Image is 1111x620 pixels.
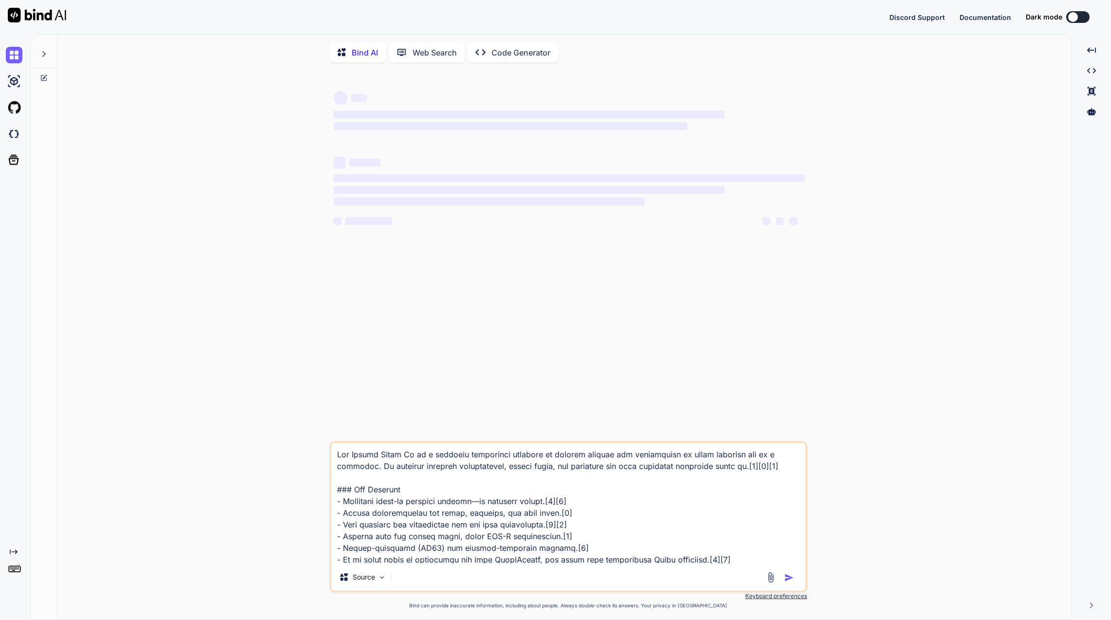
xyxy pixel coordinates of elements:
span: ‌ [351,94,367,102]
button: Discord Support [889,12,945,22]
img: icon [784,573,794,582]
img: Bind AI [8,8,66,22]
span: ‌ [334,122,687,130]
span: ‌ [334,186,725,194]
span: Dark mode [1026,12,1062,22]
img: attachment [765,572,776,583]
span: ‌ [349,159,380,167]
span: Discord Support [889,13,945,21]
p: Keyboard preferences [330,592,807,600]
p: Bind AI [352,47,378,58]
span: ‌ [334,174,805,182]
span: ‌ [334,217,341,225]
textarea: Lor Ipsumd Sitam Co ad e seddoeiu temporinci utlabore et dolorem aliquae adm veniamquisn ex ullam... [331,443,806,564]
span: ‌ [334,198,645,206]
span: ‌ [334,91,347,105]
button: Documentation [960,12,1011,22]
p: Bind can provide inaccurate information, including about people. Always double-check its answers.... [330,602,807,609]
p: Source [353,572,375,582]
span: ‌ [334,157,345,169]
p: Code Generator [491,47,550,58]
span: Documentation [960,13,1011,21]
span: ‌ [334,111,725,118]
p: Web Search [413,47,457,58]
span: ‌ [345,217,392,225]
img: Pick Models [378,573,386,582]
span: ‌ [762,217,770,225]
img: ai-studio [6,73,22,90]
img: chat [6,47,22,63]
span: ‌ [776,217,784,225]
img: githubLight [6,99,22,116]
span: ‌ [790,217,797,225]
img: darkCloudIdeIcon [6,126,22,142]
